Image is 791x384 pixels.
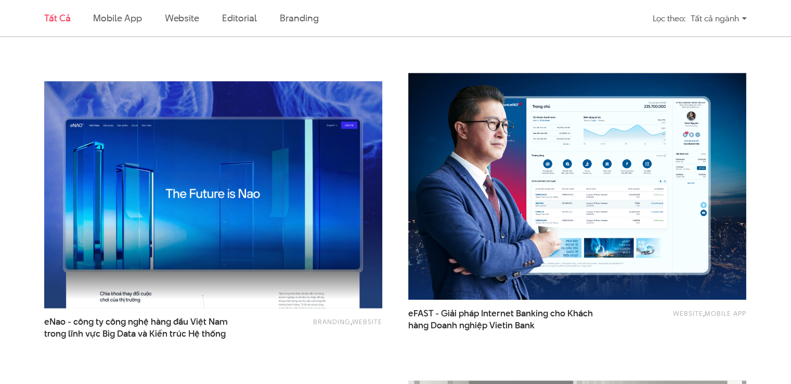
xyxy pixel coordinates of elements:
[673,309,703,318] a: Website
[93,11,141,24] a: Mobile app
[408,308,594,331] span: eFAST - Giải pháp Internet Banking cho Khách
[44,316,230,340] a: eNao - công ty công nghệ hàng đầu Việt Namtrong lĩnh vực Big Data và Kiến trúc Hệ thống
[691,9,747,28] div: Tất cả ngành
[165,11,199,24] a: Website
[352,317,382,326] a: Website
[611,308,746,326] div: ,
[408,308,594,331] a: eFAST - Giải pháp Internet Banking cho Kháchhàng Doanh nghiệp Vietin Bank
[247,316,382,335] div: ,
[44,11,70,24] a: Tất cả
[313,317,351,326] a: Branding
[44,316,230,340] span: eNao - công ty công nghệ hàng đầu Việt Nam
[408,73,746,300] img: Efast_internet_banking_Thiet_ke_Trai_nghiemThumbnail
[44,328,226,340] span: trong lĩnh vực Big Data và Kiến trúc Hệ thống
[280,11,318,24] a: Branding
[408,319,535,331] span: hàng Doanh nghiệp Vietin Bank
[705,309,746,318] a: Mobile app
[653,9,685,28] div: Lọc theo:
[28,70,399,319] img: eNao
[222,11,257,24] a: Editorial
